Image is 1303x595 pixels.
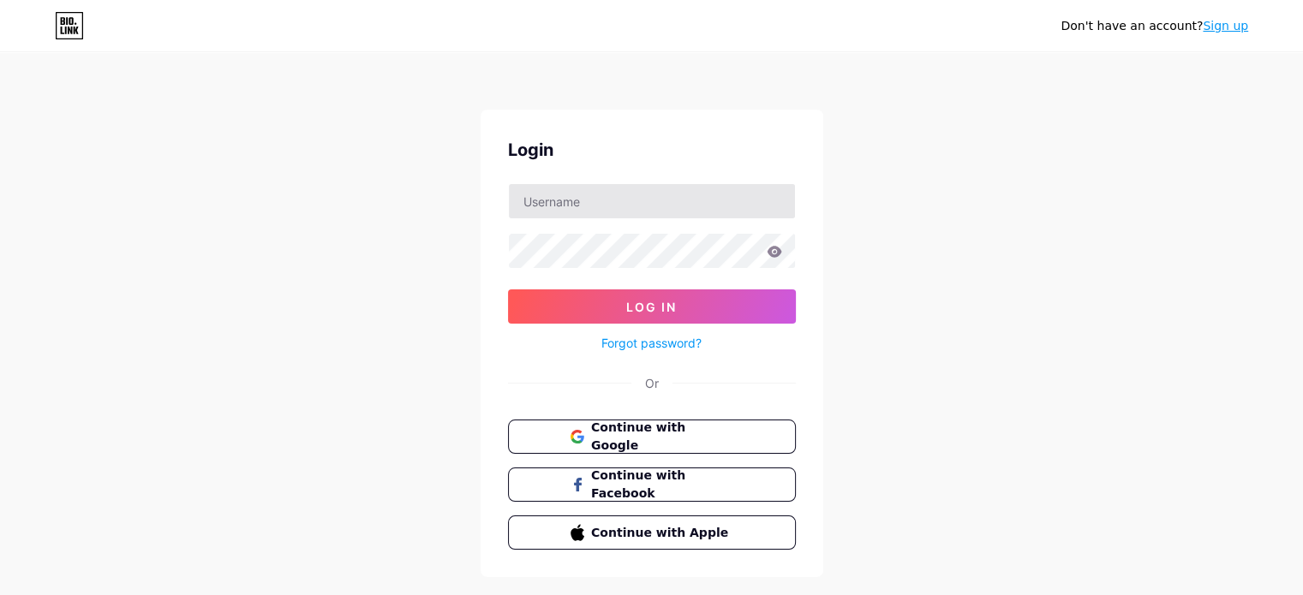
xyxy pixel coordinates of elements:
button: Continue with Google [508,419,796,454]
a: Forgot password? [601,334,702,352]
input: Username [509,184,795,218]
a: Sign up [1203,19,1248,33]
button: Continue with Apple [508,515,796,550]
span: Log In [626,300,677,314]
span: Continue with Google [591,419,732,455]
span: Continue with Facebook [591,467,732,503]
div: Or [645,374,659,392]
span: Continue with Apple [591,524,732,542]
div: Login [508,137,796,163]
button: Continue with Facebook [508,467,796,502]
button: Log In [508,289,796,324]
div: Don't have an account? [1061,17,1248,35]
